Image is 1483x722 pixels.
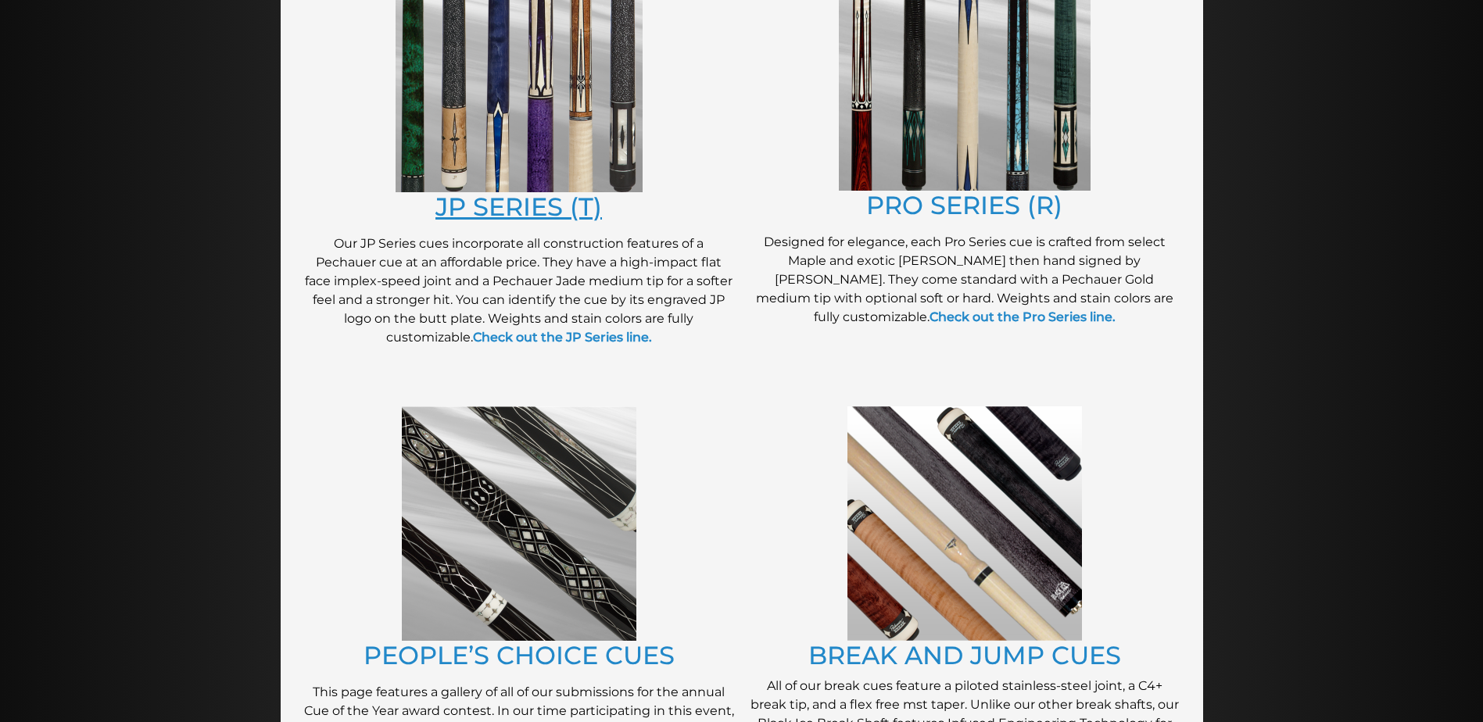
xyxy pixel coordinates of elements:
a: JP SERIES (T) [435,191,602,222]
a: BREAK AND JUMP CUES [808,640,1121,670]
p: Our JP Series cues incorporate all construction features of a Pechauer cue at an affordable price... [304,234,734,347]
p: Designed for elegance, each Pro Series cue is crafted from select Maple and exotic [PERSON_NAME] ... [750,233,1180,327]
a: PRO SERIES (R) [866,190,1062,220]
a: PEOPLE’S CHOICE CUES [364,640,675,670]
a: Check out the Pro Series line. [930,309,1116,324]
a: Check out the JP Series line. [473,330,652,345]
